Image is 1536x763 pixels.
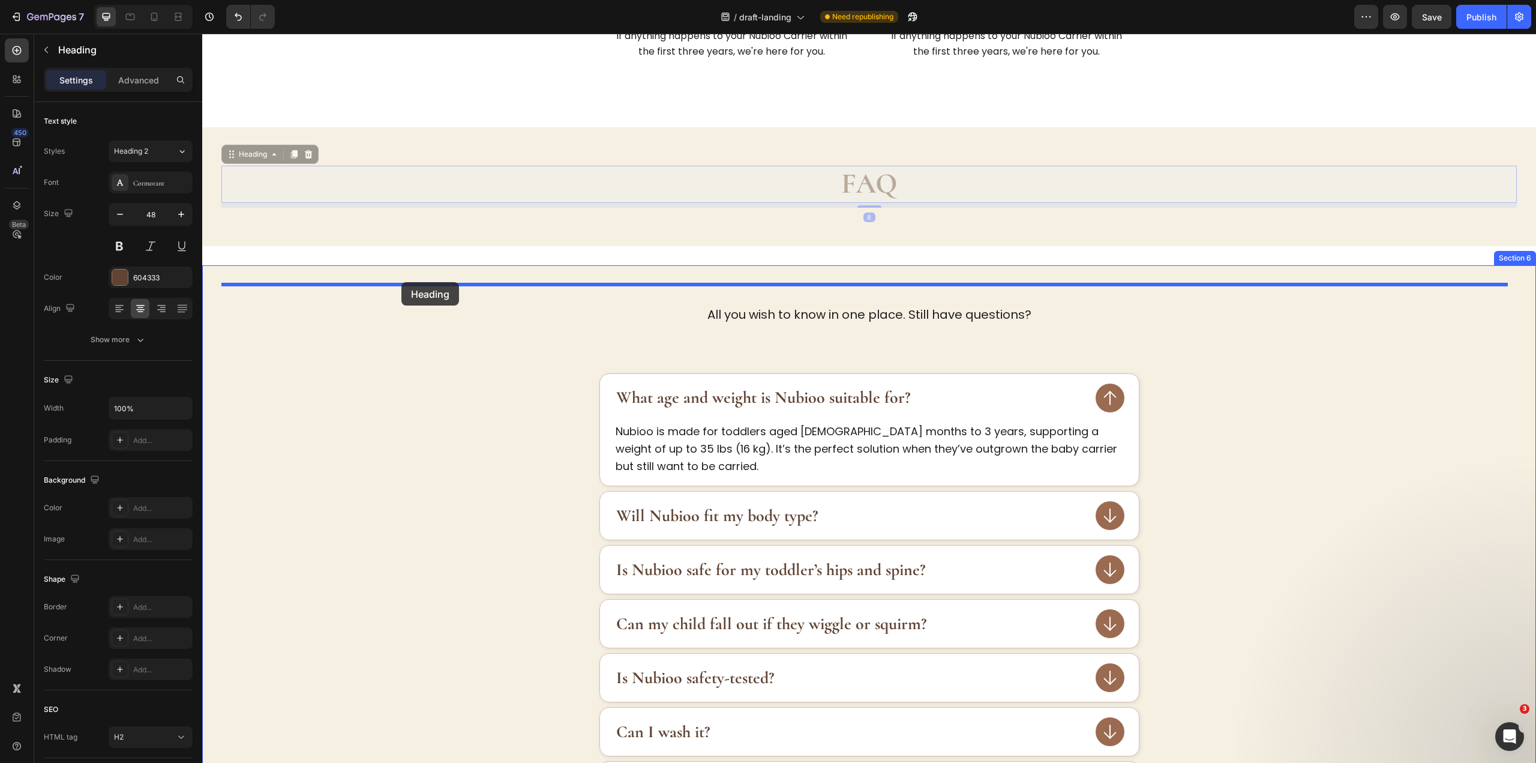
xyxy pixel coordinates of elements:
span: draft-landing [739,11,791,23]
div: Undo/Redo [226,5,275,29]
button: 7 [5,5,89,29]
div: Image [44,534,65,544]
div: Width [44,403,64,414]
button: Heading 2 [109,140,193,162]
p: Settings [59,74,93,86]
div: 450 [11,128,29,137]
div: Shape [44,571,82,588]
div: SEO [44,704,58,715]
span: H2 [114,732,124,741]
div: Color [44,502,62,513]
div: Padding [44,435,71,445]
div: Publish [1466,11,1496,23]
iframe: Design area [202,34,1536,763]
span: 3 [1520,704,1529,714]
input: Auto [109,397,192,419]
button: Save [1412,5,1451,29]
button: Show more [44,329,193,351]
span: Need republishing [832,11,893,22]
div: Shadow [44,664,71,675]
div: Beta [9,220,29,229]
div: HTML tag [44,732,77,743]
div: Size [44,206,76,222]
div: Show more [91,334,146,346]
p: 7 [79,10,84,24]
div: Add... [133,633,190,644]
span: Heading 2 [114,146,148,157]
div: Align [44,301,77,317]
div: Add... [133,435,190,446]
div: Cormorant [133,178,190,188]
button: H2 [109,726,193,748]
span: / [734,11,737,23]
iframe: Intercom live chat [1495,722,1524,751]
button: Publish [1456,5,1507,29]
div: Color [44,272,62,283]
div: Add... [133,503,190,514]
div: Background [44,472,102,489]
div: Styles [44,146,65,157]
div: Font [44,177,59,188]
div: Add... [133,665,190,675]
p: Heading [58,43,188,57]
div: Size [44,372,76,388]
div: Add... [133,534,190,545]
div: Add... [133,602,190,613]
div: Text style [44,116,77,127]
div: Corner [44,633,68,644]
p: Advanced [118,74,159,86]
div: 604333 [133,273,190,283]
div: Border [44,602,67,612]
span: Save [1422,12,1442,22]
